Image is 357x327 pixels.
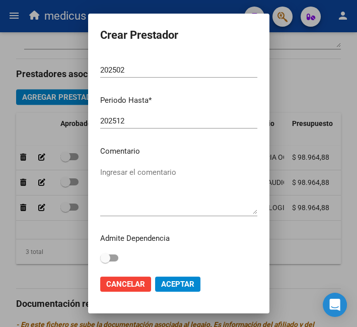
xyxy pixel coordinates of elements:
[100,26,257,45] h2: Crear Prestador
[100,233,257,244] p: Admite Dependencia
[161,280,194,289] span: Aceptar
[100,146,257,157] p: Comentario
[106,280,145,289] span: Cancelar
[155,277,200,292] button: Aceptar
[100,95,257,106] p: Periodo Hasta
[323,293,347,317] div: Open Intercom Messenger
[100,277,151,292] button: Cancelar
